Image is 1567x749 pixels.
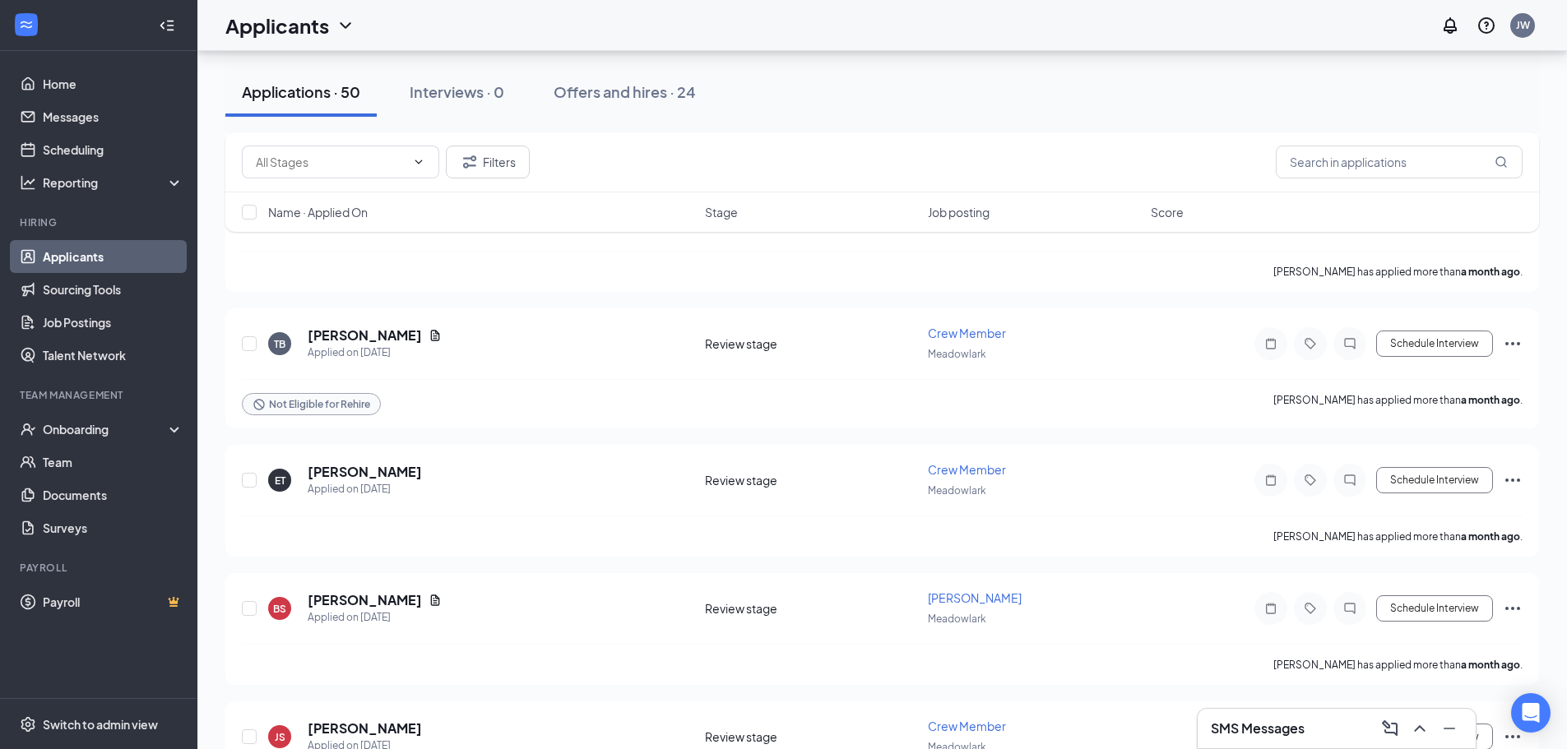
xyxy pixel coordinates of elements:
[1495,155,1508,169] svg: MagnifyingGlass
[43,100,183,133] a: Messages
[1407,715,1433,742] button: ChevronUp
[256,153,406,171] input: All Stages
[43,67,183,100] a: Home
[43,479,183,511] a: Documents
[1340,474,1360,487] svg: ChatInactive
[1340,602,1360,615] svg: ChatInactive
[1376,595,1493,622] button: Schedule Interview
[43,446,183,479] a: Team
[43,421,169,437] div: Onboarding
[275,730,285,744] div: JS
[275,474,285,488] div: ET
[1300,602,1320,615] svg: Tag
[460,152,480,172] svg: Filter
[412,155,425,169] svg: ChevronDown
[43,716,158,733] div: Switch to admin view
[928,204,990,220] span: Job posting
[928,484,986,497] span: Meadowlark
[1503,599,1523,618] svg: Ellipses
[20,716,36,733] svg: Settings
[308,326,422,344] h5: [PERSON_NAME]
[1380,719,1400,738] svg: ComposeMessage
[1461,266,1520,278] b: a month ago
[43,511,183,544] a: Surveys
[1511,693,1551,733] div: Open Intercom Messenger
[1477,16,1496,35] svg: QuestionInfo
[1377,715,1403,742] button: ComposeMessage
[1261,474,1281,487] svg: Note
[928,348,986,360] span: Meadowlark
[308,719,422,737] h5: [PERSON_NAME]
[429,329,442,342] svg: Document
[1376,467,1493,493] button: Schedule Interview
[1461,394,1520,406] b: a month ago
[410,81,504,102] div: Interviews · 0
[1461,659,1520,671] b: a month ago
[1340,337,1360,350] svg: ChatInactive
[1273,393,1523,415] p: [PERSON_NAME] has applied more than .
[1503,470,1523,490] svg: Ellipses
[242,81,360,102] div: Applications · 50
[1410,719,1430,738] svg: ChevronUp
[1461,530,1520,543] b: a month ago
[1436,715,1463,742] button: Minimize
[43,133,183,166] a: Scheduling
[43,240,183,273] a: Applicants
[705,600,918,617] div: Review stage
[705,472,918,488] div: Review stage
[705,728,918,745] div: Review stage
[43,174,184,191] div: Reporting
[20,215,180,229] div: Hiring
[928,326,1006,340] span: Crew Member
[705,204,738,220] span: Stage
[928,613,986,625] span: Meadowlark
[308,481,422,497] div: Applied on [DATE]
[1300,337,1320,350] svg: Tag
[554,81,696,102] div: Offers and hires · 24
[1261,602,1281,615] svg: Note
[1273,529,1523,543] p: [PERSON_NAME] has applied more than .
[336,16,355,35] svg: ChevronDown
[1273,658,1523,672] p: [PERSON_NAME] has applied more than .
[1503,727,1523,747] svg: Ellipses
[43,273,183,306] a: Sourcing Tools
[1376,331,1493,357] button: Schedule Interview
[1516,18,1530,32] div: JW
[225,12,329,39] h1: Applicants
[274,337,285,351] div: TB
[1300,474,1320,487] svg: Tag
[928,590,1022,605] span: [PERSON_NAME]
[20,174,36,191] svg: Analysis
[308,591,422,609] h5: [PERSON_NAME]
[308,463,422,481] h5: [PERSON_NAME]
[43,339,183,372] a: Talent Network
[1503,334,1523,354] svg: Ellipses
[43,306,183,339] a: Job Postings
[269,397,370,411] span: Not Eligible for Rehire
[308,609,442,626] div: Applied on [DATE]
[1151,204,1184,220] span: Score
[1276,146,1523,178] input: Search in applications
[1440,16,1460,35] svg: Notifications
[446,146,530,178] button: Filter Filters
[273,602,286,616] div: BS
[308,344,442,361] div: Applied on [DATE]
[928,462,1006,477] span: Crew Member
[20,421,36,437] svg: UserCheck
[20,388,180,402] div: Team Management
[18,16,35,33] svg: WorkstreamLogo
[43,585,183,618] a: PayrollCrown
[1440,719,1459,738] svg: Minimize
[928,719,1006,733] span: Crew Member
[429,594,442,607] svg: Document
[253,398,266,411] svg: Blocked
[20,561,180,575] div: Payroll
[159,17,175,34] svg: Collapse
[1211,719,1305,737] h3: SMS Messages
[1261,337,1281,350] svg: Note
[268,204,368,220] span: Name · Applied On
[1273,265,1523,279] p: [PERSON_NAME] has applied more than .
[705,335,918,352] div: Review stage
